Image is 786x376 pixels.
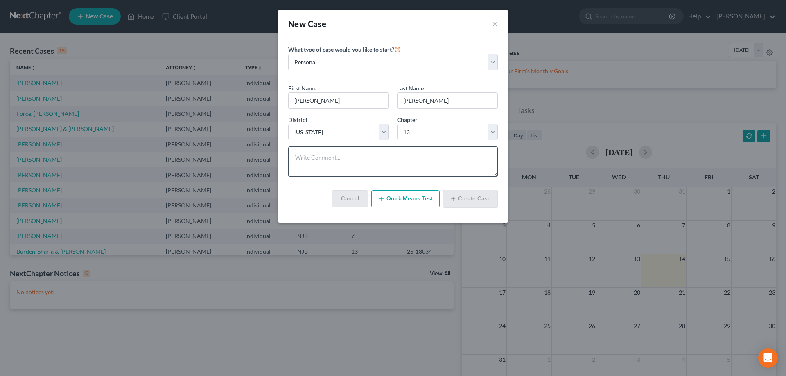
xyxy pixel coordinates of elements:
input: Enter Last Name [398,93,497,108]
span: Last Name [397,85,424,92]
span: District [288,116,307,123]
div: Open Intercom Messenger [758,348,778,368]
label: What type of case would you like to start? [288,44,401,54]
input: Enter First Name [289,93,388,108]
strong: New Case [288,19,326,29]
button: Quick Means Test [371,190,440,207]
span: First Name [288,85,316,92]
button: × [492,18,498,29]
button: Create Case [443,190,498,208]
span: Chapter [397,116,418,123]
button: Cancel [332,190,368,207]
